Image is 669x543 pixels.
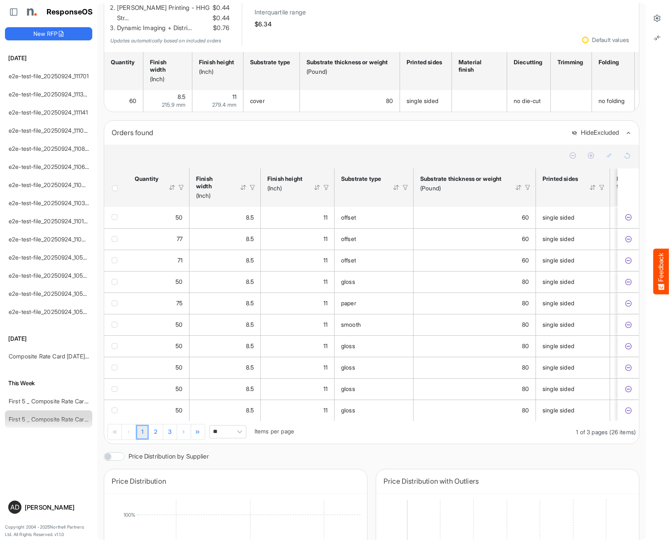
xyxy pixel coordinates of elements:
td: 8.5 is template cell Column Header httpsnorthellcomontologiesmapping-rulesmeasurementhasfinishsiz... [189,400,261,421]
td: 80 is template cell Column Header httpsnorthellcomontologiesmapping-rulesmaterialhasmaterialthick... [414,400,536,421]
td: single sided is template cell Column Header httpsnorthellcomontologiesmapping-rulesmanufacturingh... [536,250,610,271]
span: 8.5 [246,300,254,307]
div: Printed sides [543,175,578,183]
td: checkbox [104,357,128,378]
div: Material finish [617,175,656,190]
td: 52198458-e2c1-45ad-9202-47b7a3fb9c06 is template cell Column Header [618,207,641,228]
td: single sided is template cell Column Header httpsnorthellcomontologiesmapping-rulesmanufacturingh... [536,314,610,335]
div: Filter Icon [524,184,531,191]
div: Quantity [135,175,158,183]
td: 77 is template cell Column Header httpsnorthellcomontologiesmapping-rulesorderhasquantity [128,228,189,250]
td: gloss is template cell Column Header httpsnorthellcomontologiesmapping-rulesmaterialhassubstratem... [334,271,414,293]
td: is template cell Column Header httpsnorthellcomontologiesmapping-rulesmanufacturinghastrimmingtype [551,90,592,112]
td: 80 is template cell Column Header httpsnorthellcomontologiesmapping-rulesmaterialhasmaterialthick... [414,335,536,357]
td: 80 is template cell Column Header httpsnorthellcomontologiesmapping-rulesmaterialhasmaterialthick... [414,271,536,293]
span: 11 [323,300,327,307]
td: checkbox [104,271,128,293]
span: single sided [543,300,574,307]
span: 8.5 [246,214,254,221]
span: 8.5 [246,364,254,371]
a: e2e-test-file_20250924_105529 [9,272,93,279]
td: 60 is template cell Column Header httpsnorthellcomontologiesmapping-rulesmaterialhasmaterialthick... [414,250,536,271]
div: Folding [599,59,625,66]
span: Items per page [255,428,294,435]
td: 50 is template cell Column Header httpsnorthellcomontologiesmapping-rulesorderhasquantity [128,400,189,421]
a: e2e-test-file_20250924_110146 [9,218,91,225]
span: single sided [543,214,574,221]
div: (Inch) [199,68,234,75]
td: 015264a9-332e-458a-adc8-70547e453ac5 is template cell Column Header [618,378,641,400]
a: e2e-test-file_20250924_110035 [9,236,92,243]
div: Filter Icon [178,184,185,191]
td: 80 is template cell Column Header httpsnorthellcomontologiesmapping-rulesmaterialhasmaterialthick... [414,314,536,335]
span: paper [341,300,356,307]
td: paper is template cell Column Header httpsnorthellcomontologiesmapping-rulesmaterialhassubstratem... [334,293,414,314]
td: 11 is template cell Column Header httpsnorthellcomontologiesmapping-rulesmeasurementhasfinishsize... [192,90,243,112]
td: 60 is template cell Column Header httpsnorthellcomontologiesmapping-rulesmaterialhasmaterialthick... [414,207,536,228]
td: offset is template cell Column Header httpsnorthellcomontologiesmapping-rulesmaterialhassubstrate... [334,207,414,228]
div: Go to last page [191,424,205,439]
span: 279.4 mm [212,101,236,108]
li: [PERSON_NAME] Printing - HHG Str… [117,3,229,23]
div: Substrate type [250,59,290,66]
a: Page 3 of 3 Pages [163,425,177,440]
td: 60 is template cell Column Header httpsnorthellcomontologiesmapping-rulesorderhasquantity [104,90,143,112]
div: Orders found [112,127,565,138]
span: $0.44 [211,3,229,13]
span: 11 [323,235,327,242]
div: Price Distribution [112,475,360,487]
td: 50 is template cell Column Header httpsnorthellcomontologiesmapping-rulesorderhasquantity [128,378,189,400]
td: no folding is template cell Column Header httpsnorthellcomontologiesmapping-rulesmanufacturinghas... [592,90,635,112]
a: e2e-test-file_20250924_111141 [9,109,88,116]
td: no die-cut is template cell Column Header httpsnorthellcomontologiesmapping-rulesmanufacturinghas... [507,90,551,112]
td: ffe3bc54-6cd3-4ff8-97a8-67e15f3cca33 is template cell Column Header [618,335,641,357]
span: 11 [323,214,327,221]
div: (Pound) [306,68,391,75]
div: Default values [592,37,629,43]
button: Exclude [624,299,632,307]
span: 60 [522,235,529,242]
span: gloss [341,278,355,285]
div: Go to first page [108,424,122,439]
a: e2e-test-file_20250924_111701 [9,73,89,80]
td: 8.5 is template cell Column Header httpsnorthellcomontologiesmapping-rulesmeasurementhasfinishsiz... [189,250,261,271]
td: gloss is template cell Column Header httpsnorthellcomontologiesmapping-rulesmaterialhassubstratem... [334,400,414,421]
td: cover is template cell Column Header httpsnorthellcomontologiesmapping-rulesmaterialhassubstratem... [243,90,300,112]
span: AD [10,504,19,510]
span: single sided [543,278,574,285]
a: e2e-test-file_20250924_110305 [9,199,92,206]
span: gloss [341,342,355,349]
td: single sided is template cell Column Header httpsnorthellcomontologiesmapping-rulesmanufacturingh... [536,228,610,250]
span: 8.5 [178,93,185,100]
td: 11 is template cell Column Header httpsnorthellcomontologiesmapping-rulesmeasurementhasfinishsize... [261,357,334,378]
h6: [DATE] [5,54,92,63]
td: 60 is template cell Column Header httpsnorthellcomontologiesmapping-rulesmaterialhasmaterialthick... [414,228,536,250]
span: gloss [341,407,355,414]
div: Filter Icon [323,184,330,191]
td: single sided is template cell Column Header httpsnorthellcomontologiesmapping-rulesmanufacturingh... [536,378,610,400]
td: 8.5 is template cell Column Header httpsnorthellcomontologiesmapping-rulesmeasurementhasfinishsiz... [189,357,261,378]
span: 11 [323,364,327,371]
td: 80 is template cell Column Header httpsnorthellcomontologiesmapping-rulesmaterialhasmaterialthick... [414,378,536,400]
h1: ResponseOS [47,8,93,16]
span: offset [341,257,356,264]
div: Go to previous page [122,424,136,439]
td: 71 is template cell Column Header httpsnorthellcomontologiesmapping-rulesorderhasquantity [128,250,189,271]
td: checkbox [104,378,128,400]
div: Substrate type [341,175,382,183]
div: Substrate thickness or weight [306,59,391,66]
div: Price Distribution with Outliers [384,475,632,487]
span: Pagerdropdown [209,425,246,438]
td: 80 is template cell Column Header httpsnorthellcomontologiesmapping-rulesmaterialhasmaterialthick... [414,293,536,314]
span: single sided [543,364,574,371]
label: Price Distribution by Supplier [129,453,209,459]
td: b0ea7de7-30ca-4b6c-92af-917806c1fc92 is template cell Column Header [618,357,641,378]
span: 1 of 3 pages [576,428,608,435]
a: e2e-test-file_20250924_105914 [9,254,92,261]
span: cover [250,97,265,104]
span: 11 [232,93,236,100]
button: Exclude [624,342,632,350]
a: e2e-test-file_20250924_111359 [9,91,90,98]
button: Exclude [624,406,632,414]
h6: This Week [5,379,92,388]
